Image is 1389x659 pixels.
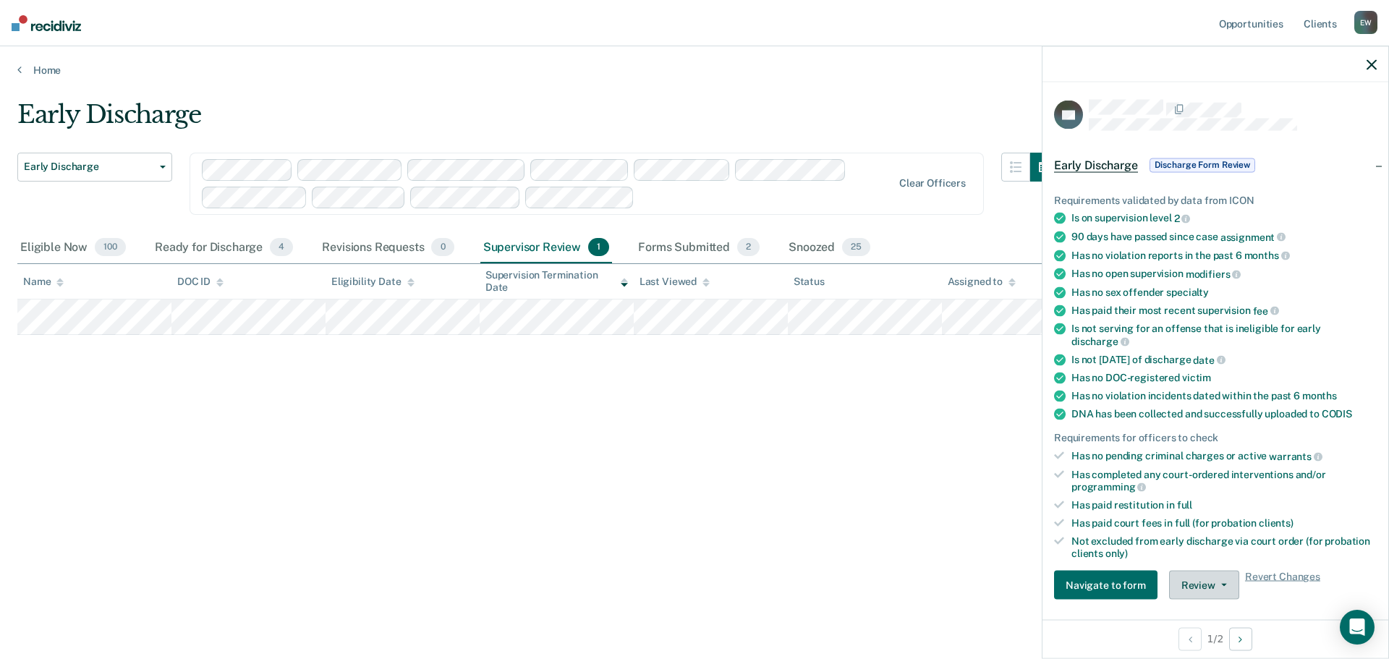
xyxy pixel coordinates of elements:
div: Early DischargeDischarge Form Review [1042,142,1388,188]
span: months [1244,250,1290,261]
div: Requirements for officers to check [1054,432,1377,444]
div: Supervision Termination Date [485,269,628,294]
button: Navigate to form [1054,571,1157,600]
button: Review [1169,571,1239,600]
div: Forms Submitted [635,232,763,264]
span: 4 [270,238,293,257]
span: only) [1105,547,1128,558]
span: modifiers [1186,268,1241,279]
div: Has no pending criminal charges or active [1071,450,1377,463]
span: 1 [588,238,609,257]
div: Revisions Requests [319,232,456,264]
div: Is not [DATE] of discharge [1071,353,1377,366]
div: E W [1354,11,1377,34]
span: programming [1071,481,1146,493]
a: Home [17,64,1372,77]
div: Has no violation reports in the past 6 [1071,249,1377,262]
img: Recidiviz [12,15,81,31]
div: Eligibility Date [331,276,415,288]
div: Has paid restitution in [1071,499,1377,511]
div: Last Viewed [640,276,710,288]
span: full [1177,499,1192,511]
div: Is not serving for an offense that is ineligible for early [1071,323,1377,347]
div: Supervisor Review [480,232,613,264]
span: months [1302,390,1337,401]
div: Has paid their most recent supervision [1071,304,1377,317]
div: 90 days have passed since case [1071,230,1377,243]
span: assignment [1220,231,1286,242]
div: Has no open supervision [1071,268,1377,281]
button: Next Opportunity [1229,627,1252,650]
div: Ready for Discharge [152,232,296,264]
span: 2 [737,238,760,257]
button: Previous Opportunity [1178,627,1202,650]
div: Clear officers [899,177,966,190]
span: victim [1182,372,1211,383]
div: Not excluded from early discharge via court order (for probation clients [1071,535,1377,559]
span: 0 [431,238,454,257]
span: Discharge Form Review [1150,158,1255,172]
div: Name [23,276,64,288]
span: Early Discharge [1054,158,1138,172]
span: 25 [842,238,870,257]
div: Assigned to [948,276,1016,288]
a: Navigate to form link [1054,571,1163,600]
span: Early Discharge [24,161,154,173]
div: Open Intercom Messenger [1340,610,1375,645]
div: 1 / 2 [1042,619,1388,658]
div: Status [794,276,825,288]
span: fee [1253,305,1279,316]
span: discharge [1071,335,1129,346]
div: Has no DOC-registered [1071,372,1377,384]
span: date [1193,354,1225,365]
span: clients) [1259,516,1294,528]
span: specialty [1166,286,1209,297]
div: Eligible Now [17,232,129,264]
div: Is on supervision level [1071,212,1377,225]
div: Has completed any court-ordered interventions and/or [1071,468,1377,493]
div: DNA has been collected and successfully uploaded to [1071,408,1377,420]
div: DOC ID [177,276,224,288]
div: Has no sex offender [1071,286,1377,298]
span: warrants [1269,450,1322,462]
span: 100 [95,238,126,257]
span: Revert Changes [1245,571,1320,600]
div: Requirements validated by data from ICON [1054,194,1377,206]
span: 2 [1174,213,1191,224]
div: Early Discharge [17,100,1059,141]
div: Snoozed [786,232,873,264]
span: CODIS [1322,408,1352,420]
div: Has no violation incidents dated within the past 6 [1071,390,1377,402]
div: Has paid court fees in full (for probation [1071,516,1377,529]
